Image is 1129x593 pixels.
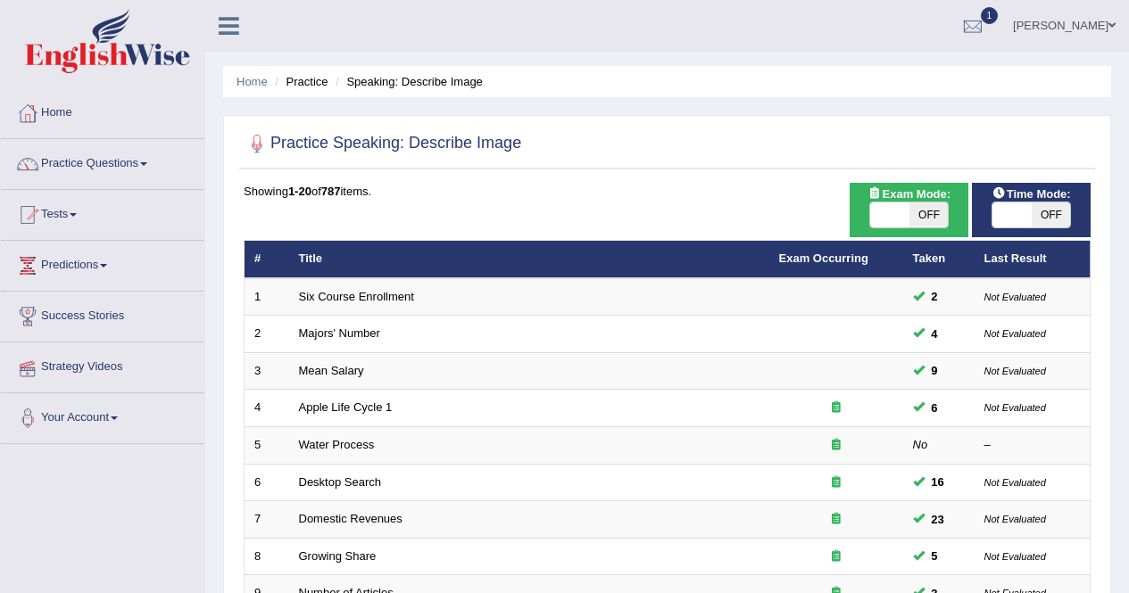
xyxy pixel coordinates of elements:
[981,7,999,24] span: 1
[779,437,893,454] div: Exam occurring question
[299,290,414,303] a: Six Course Enrollment
[331,73,483,90] li: Speaking: Describe Image
[984,514,1046,524] small: Not Evaluated
[925,325,945,343] span: You can still take this question
[299,512,403,525] a: Domestic Revenues
[244,130,521,157] h2: Practice Speaking: Describe Image
[984,292,1046,302] small: Not Evaluated
[850,183,968,237] div: Show exams occurring in exams
[1,342,204,387] a: Strategy Videos
[913,438,928,451] em: No
[245,241,289,278] th: #
[1,241,204,285] a: Predictions
[779,251,868,265] a: Exam Occurring
[779,511,893,528] div: Exam occurring question
[299,364,364,377] a: Mean Salary
[1,393,204,438] a: Your Account
[903,241,975,278] th: Taken
[299,475,382,489] a: Desktop Search
[245,427,289,465] td: 5
[984,366,1046,376] small: Not Evaluated
[925,361,945,380] span: You can still take this question
[925,287,945,306] span: You can still take this question
[779,399,893,416] div: Exam occurring question
[984,402,1046,413] small: Not Evaluated
[975,241,1091,278] th: Last Result
[245,278,289,316] td: 1
[245,538,289,575] td: 8
[244,183,1091,200] div: Showing of items.
[1,139,204,184] a: Practice Questions
[861,185,958,203] span: Exam Mode:
[1,88,204,133] a: Home
[925,547,945,565] span: You can still take this question
[909,202,949,227] span: OFF
[270,73,328,90] li: Practice
[1,190,204,235] a: Tests
[299,549,377,563] a: Growing Share
[289,241,769,278] th: Title
[1032,202,1071,227] span: OFF
[925,473,951,491] span: You can still take this question
[245,316,289,353] td: 2
[925,510,951,529] span: You can still take this question
[984,477,1046,488] small: Not Evaluated
[779,548,893,565] div: Exam occurring question
[984,551,1046,562] small: Not Evaluated
[245,352,289,390] td: 3
[245,390,289,427] td: 4
[1,292,204,336] a: Success Stories
[321,185,341,198] b: 787
[984,328,1046,339] small: Not Evaluated
[245,501,289,539] td: 7
[288,185,311,198] b: 1-20
[985,185,1078,203] span: Time Mode:
[299,438,375,451] a: Water Process
[237,75,268,88] a: Home
[299,326,380,340] a: Majors' Number
[779,474,893,491] div: Exam occurring question
[925,399,945,417] span: You can still take this question
[245,464,289,501] td: 6
[299,400,393,414] a: Apple Life Cycle 1
[984,437,1081,454] div: –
